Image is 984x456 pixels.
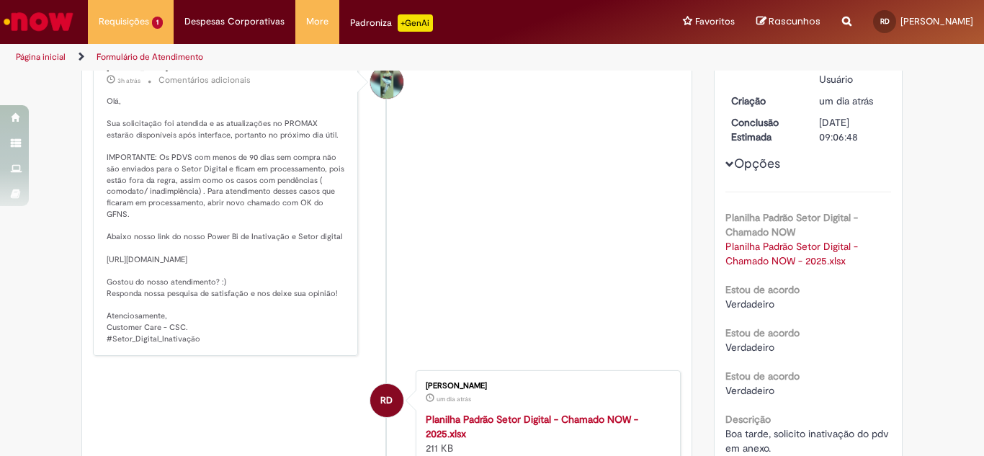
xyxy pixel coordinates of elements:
[819,94,886,108] div: 27/08/2025 14:06:45
[720,115,809,144] dt: Conclusão Estimada
[725,341,774,354] span: Verdadeiro
[370,384,403,417] div: Ryan Doarte
[725,298,774,310] span: Verdadeiro
[426,413,638,440] a: Planilha Padrão Setor Digital - Chamado NOW - 2025.xlsx
[720,94,809,108] dt: Criação
[97,51,203,63] a: Formulário de Atendimento
[107,96,346,344] p: Olá, Sua solicitação foi atendida e as atualizações no PROMAX estarão disponíveis após interface,...
[1,7,76,36] img: ServiceNow
[11,44,645,71] ul: Trilhas de página
[819,115,886,144] div: [DATE] 09:06:48
[158,74,251,86] small: Comentários adicionais
[819,94,873,107] span: um dia atrás
[117,76,140,85] span: 3h atrás
[880,17,890,26] span: RD
[725,240,861,267] a: Download de Planilha Padrão Setor Digital - Chamado NOW - 2025.xlsx
[370,66,403,99] div: Breno Duarte Eleoterio Da Costa
[152,17,163,29] span: 1
[725,384,774,397] span: Verdadeiro
[695,14,735,29] span: Favoritos
[725,427,892,455] span: Boa tarde, solicito inativação do pdv em anexo.
[819,58,886,86] div: Pendente Usuário
[437,395,471,403] time: 27/08/2025 14:06:33
[16,51,66,63] a: Página inicial
[306,14,328,29] span: More
[398,14,433,32] p: +GenAi
[184,14,285,29] span: Despesas Corporativas
[117,76,140,85] time: 28/08/2025 11:15:23
[426,412,666,455] div: 211 KB
[426,382,666,390] div: [PERSON_NAME]
[756,15,820,29] a: Rascunhos
[380,383,393,418] span: RD
[350,14,433,32] div: Padroniza
[900,15,973,27] span: [PERSON_NAME]
[725,413,771,426] b: Descrição
[725,370,800,383] b: Estou de acordo
[725,326,800,339] b: Estou de acordo
[725,211,858,238] b: Planilha Padrão Setor Digital - Chamado NOW
[819,94,873,107] time: 27/08/2025 14:06:45
[437,395,471,403] span: um dia atrás
[769,14,820,28] span: Rascunhos
[725,283,800,296] b: Estou de acordo
[99,14,149,29] span: Requisições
